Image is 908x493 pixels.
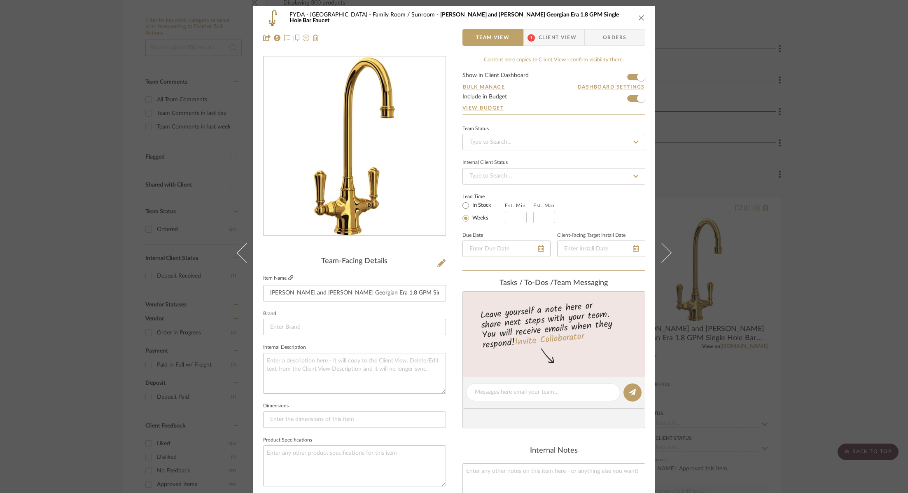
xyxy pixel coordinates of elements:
[462,168,645,185] input: Type to Search…
[462,134,645,150] input: Type to Search…
[462,161,508,165] div: Internal Client Status
[514,329,584,350] a: Invite Collaborator
[528,34,535,42] span: 1
[594,29,636,46] span: Orders
[263,319,446,335] input: Enter Brand
[476,29,510,46] span: Team View
[638,14,645,21] button: close
[289,12,619,23] span: [PERSON_NAME] and [PERSON_NAME] Georgian Era 1.8 GPM Single Hole Bar Faucet
[289,12,373,18] span: FYDA - [GEOGRAPHIC_DATA]
[264,57,446,236] div: 0
[263,285,446,301] input: Enter Item Name
[263,404,289,408] label: Dimensions
[462,105,645,111] a: View Budget
[263,346,306,350] label: Internal Description
[462,56,645,64] div: Content here copies to Client View - confirm visibility there.
[500,279,553,287] span: Tasks / To-Dos /
[539,29,577,46] span: Client View
[557,234,626,238] label: Client-Facing Target Install Date
[263,275,293,282] label: Item Name
[461,297,646,352] div: Leave yourself a note here or share next steps with your team. You will receive emails when they ...
[533,203,555,208] label: Est. Max
[462,241,551,257] input: Enter Due Date
[577,83,645,91] button: Dashboard Settings
[462,234,483,238] label: Due Date
[462,279,645,288] div: team Messaging
[263,257,446,266] div: Team-Facing Details
[462,193,505,200] label: Lead Time
[265,57,444,236] img: 9b1d25cd-3b1d-4c32-a67d-74327b399089_436x436.jpg
[263,9,283,26] img: 9b1d25cd-3b1d-4c32-a67d-74327b399089_48x40.jpg
[471,202,491,209] label: In Stock
[462,127,489,131] div: Team Status
[313,35,319,41] img: Remove from project
[263,411,446,428] input: Enter the dimensions of this item
[505,203,526,208] label: Est. Min
[462,83,506,91] button: Bulk Manage
[462,446,645,456] div: Internal Notes
[263,438,312,442] label: Product Specifications
[263,312,276,316] label: Brand
[557,241,645,257] input: Enter Install Date
[373,12,440,18] span: Family Room / Sunroom
[462,200,505,223] mat-radio-group: Select item type
[471,215,488,222] label: Weeks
